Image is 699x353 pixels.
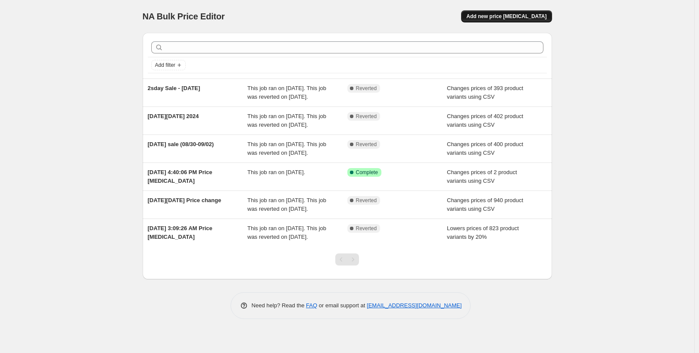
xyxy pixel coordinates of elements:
[155,62,175,69] span: Add filter
[252,302,306,309] span: Need help? Read the
[148,141,214,147] span: [DATE] sale (08/30-09/02)
[148,169,212,184] span: [DATE] 4:40:06 PM Price [MEDICAL_DATA]
[247,197,326,212] span: This job ran on [DATE]. This job was reverted on [DATE].
[466,13,546,20] span: Add new price [MEDICAL_DATA]
[447,169,517,184] span: Changes prices of 2 product variants using CSV
[317,302,367,309] span: or email support at
[447,225,519,240] span: Lowers prices of 823 product variants by 20%
[447,85,523,100] span: Changes prices of 393 product variants using CSV
[148,197,222,203] span: [DATE][DATE] Price change
[356,225,377,232] span: Reverted
[447,197,523,212] span: Changes prices of 940 product variants using CSV
[356,85,377,92] span: Reverted
[247,85,326,100] span: This job ran on [DATE]. This job was reverted on [DATE].
[356,113,377,120] span: Reverted
[148,225,212,240] span: [DATE] 3:09:26 AM Price [MEDICAL_DATA]
[461,10,552,22] button: Add new price [MEDICAL_DATA]
[247,169,305,175] span: This job ran on [DATE].
[247,141,326,156] span: This job ran on [DATE]. This job was reverted on [DATE].
[447,113,523,128] span: Changes prices of 402 product variants using CSV
[335,253,359,266] nav: Pagination
[356,197,377,204] span: Reverted
[247,225,326,240] span: This job ran on [DATE]. This job was reverted on [DATE].
[148,85,200,91] span: 2sday Sale - [DATE]
[148,113,199,119] span: [DATE][DATE] 2024
[356,141,377,148] span: Reverted
[143,12,225,21] span: NA Bulk Price Editor
[367,302,462,309] a: [EMAIL_ADDRESS][DOMAIN_NAME]
[356,169,378,176] span: Complete
[151,60,186,70] button: Add filter
[247,113,326,128] span: This job ran on [DATE]. This job was reverted on [DATE].
[306,302,317,309] a: FAQ
[447,141,523,156] span: Changes prices of 400 product variants using CSV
